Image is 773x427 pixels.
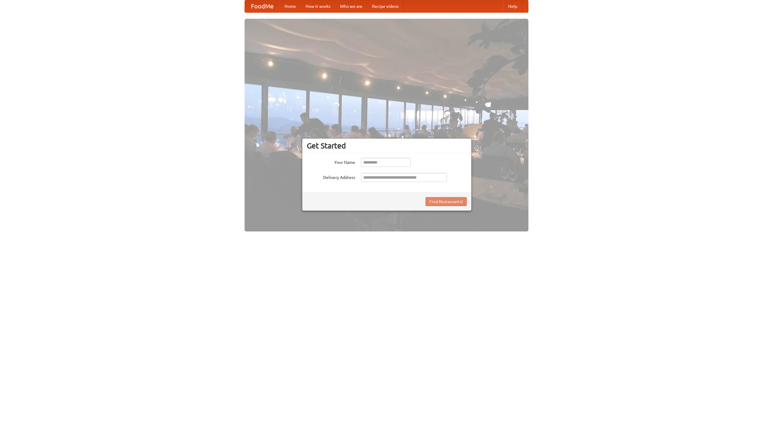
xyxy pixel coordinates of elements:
button: Find Restaurants! [425,197,467,206]
label: Your Name [307,158,355,165]
label: Delivery Address [307,173,355,180]
a: How it works [301,0,335,12]
a: FoodMe [245,0,280,12]
a: Help [503,0,522,12]
a: Recipe videos [367,0,403,12]
h3: Get Started [307,141,467,150]
a: Home [280,0,301,12]
a: Who we are [335,0,367,12]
